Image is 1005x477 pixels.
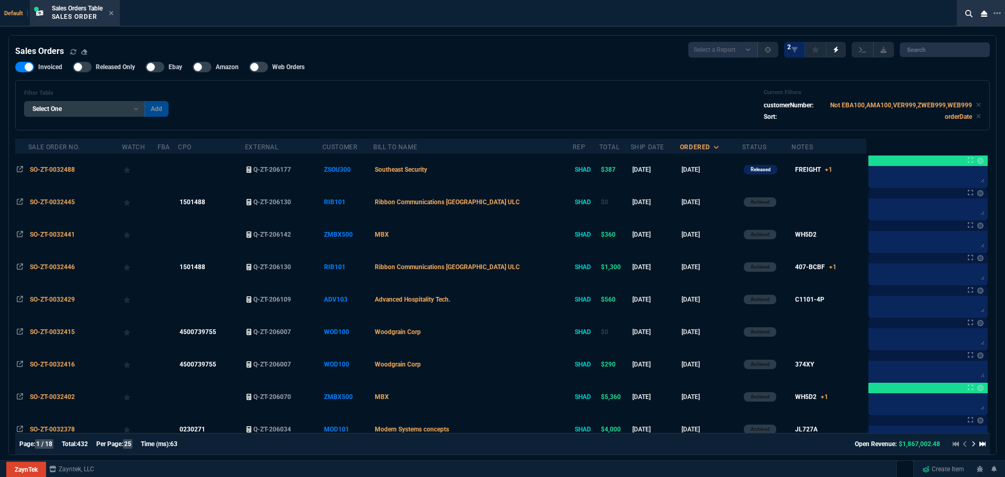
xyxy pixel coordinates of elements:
[141,440,170,448] span: Time (ms):
[977,7,991,20] nx-icon: Close Workbench
[573,153,599,186] td: SHAD
[795,392,828,402] div: WH5D2+1
[795,165,832,174] div: FREIGHT+1
[751,263,769,271] p: Archived
[764,89,981,96] h6: Current Filters
[680,186,742,218] td: [DATE]
[322,316,373,348] td: WOD100
[375,393,389,401] span: MBX
[375,263,520,271] span: Ribbon Communications [GEOGRAPHIC_DATA] ULC
[631,348,680,381] td: [DATE]
[918,461,968,477] a: Create Item
[599,381,631,413] td: $5,360
[124,195,156,209] div: Add to Watchlist
[30,263,75,271] span: SO-ZT-0032446
[322,218,373,251] td: ZMBX500
[829,263,836,271] span: +1
[124,422,156,437] div: Add to Watchlist
[28,143,80,151] div: Sale Order No.
[17,263,23,271] nx-icon: Open In Opposite Panel
[795,425,818,434] div: JL727A
[599,186,631,218] td: $0
[322,413,373,446] td: MOD101
[253,361,291,368] span: Q-ZT-206007
[24,90,169,97] h6: Filter Table
[375,231,389,238] span: MBX
[742,143,767,151] div: Status
[945,113,972,120] code: orderDate
[764,112,777,121] p: Sort:
[631,143,664,151] div: Ship Date
[900,42,990,57] input: Search
[77,440,88,448] span: 432
[751,393,769,401] p: Archived
[30,426,75,433] span: SO-ZT-0032378
[680,316,742,348] td: [DATE]
[124,325,156,339] div: Add to Watchlist
[899,440,940,448] span: $1,867,002.48
[631,251,680,283] td: [DATE]
[751,425,769,434] p: Archived
[30,166,75,173] span: SO-ZT-0032488
[631,316,680,348] td: [DATE]
[180,198,205,206] span: 1501488
[17,231,23,238] nx-icon: Open In Opposite Panel
[124,260,156,274] div: Add to Watchlist
[373,143,417,151] div: Bill To Name
[825,166,832,173] span: +1
[322,283,373,316] td: ADV103
[180,327,243,337] nx-fornida-value: 4500739755
[123,439,132,449] span: 25
[17,296,23,303] nx-icon: Open In Opposite Panel
[245,143,278,151] div: External
[751,360,769,369] p: Archived
[573,186,599,218] td: SHAD
[17,393,23,401] nx-icon: Open In Opposite Panel
[253,296,291,303] span: Q-ZT-206109
[599,153,631,186] td: $387
[855,440,897,448] span: Open Revenue:
[124,162,156,177] div: Add to Watchlist
[124,390,156,404] div: Add to Watchlist
[573,218,599,251] td: SHAD
[375,328,421,336] span: Woodgrain Corp
[38,63,62,71] span: Invoiced
[993,8,1001,18] nx-icon: Open New Tab
[17,166,23,173] nx-icon: Open In Opposite Panel
[52,5,103,12] span: Sales Orders Table
[631,381,680,413] td: [DATE]
[631,283,680,316] td: [DATE]
[122,143,146,151] div: Watch
[30,198,75,206] span: SO-ZT-0032445
[30,393,75,401] span: SO-ZT-0032402
[170,440,177,448] span: 63
[17,328,23,336] nx-icon: Open In Opposite Panel
[961,7,977,20] nx-icon: Search
[124,357,156,372] div: Add to Watchlist
[375,426,449,433] span: Modern Systems concepts
[680,218,742,251] td: [DATE]
[4,10,28,17] span: Default
[322,348,373,381] td: WOD100
[680,348,742,381] td: [DATE]
[124,227,156,242] div: Add to Watchlist
[751,198,769,206] p: Archived
[96,63,135,71] span: Released Only
[322,143,358,151] div: Customer
[795,295,824,304] div: C1101-4P
[17,426,23,433] nx-icon: Open In Opposite Panel
[30,231,75,238] span: SO-ZT-0032441
[680,381,742,413] td: [DATE]
[751,230,769,239] p: Archived
[680,153,742,186] td: [DATE]
[631,218,680,251] td: [DATE]
[169,63,182,71] span: Ebay
[680,283,742,316] td: [DATE]
[787,43,791,51] span: 2
[680,413,742,446] td: [DATE]
[253,166,291,173] span: Q-ZT-206177
[158,143,170,151] div: FBA
[751,328,769,336] p: Archived
[573,348,599,381] td: SHAD
[599,348,631,381] td: $290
